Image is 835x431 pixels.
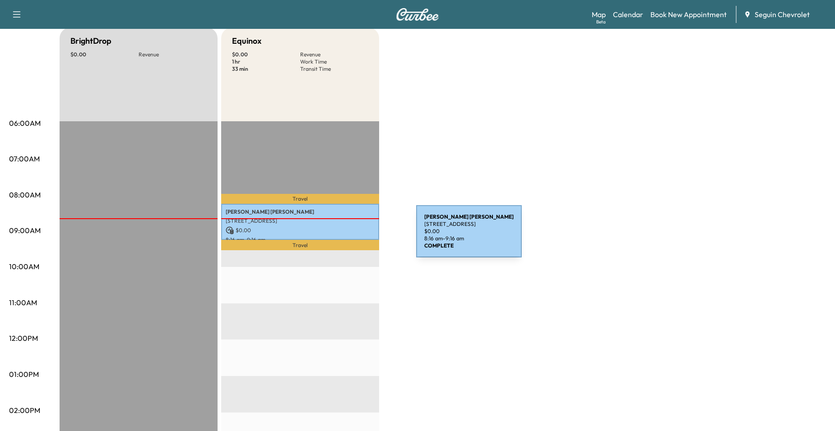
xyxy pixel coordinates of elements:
p: 08:00AM [9,189,41,200]
p: Travel [221,194,379,204]
p: Travel [221,240,379,250]
p: $ 0.00 [226,226,375,234]
img: Curbee Logo [396,8,439,21]
p: 07:00AM [9,153,40,164]
p: 01:00PM [9,369,39,380]
p: Revenue [300,51,368,58]
p: 8:16 am - 9:16 am [226,236,375,243]
p: 02:00PM [9,405,40,416]
h5: Equinox [232,35,261,47]
p: 11:00AM [9,297,37,308]
a: Book New Appointment [650,9,727,20]
p: 10:00AM [9,261,39,272]
p: [PERSON_NAME] [PERSON_NAME] [226,208,375,215]
p: Transit Time [300,65,368,73]
p: 1 hr [232,58,300,65]
p: 09:00AM [9,225,41,236]
h5: BrightDrop [70,35,111,47]
p: 06:00AM [9,118,41,128]
a: MapBeta [592,9,606,20]
p: 12:00PM [9,333,38,344]
p: [STREET_ADDRESS] [226,217,375,225]
p: $ 0.00 [232,51,300,58]
p: Revenue [139,51,207,58]
p: $ 0.00 [70,51,139,58]
p: 33 min [232,65,300,73]
span: Seguin Chevrolet [755,9,810,20]
p: Work Time [300,58,368,65]
div: Beta [596,18,606,25]
a: Calendar [613,9,643,20]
